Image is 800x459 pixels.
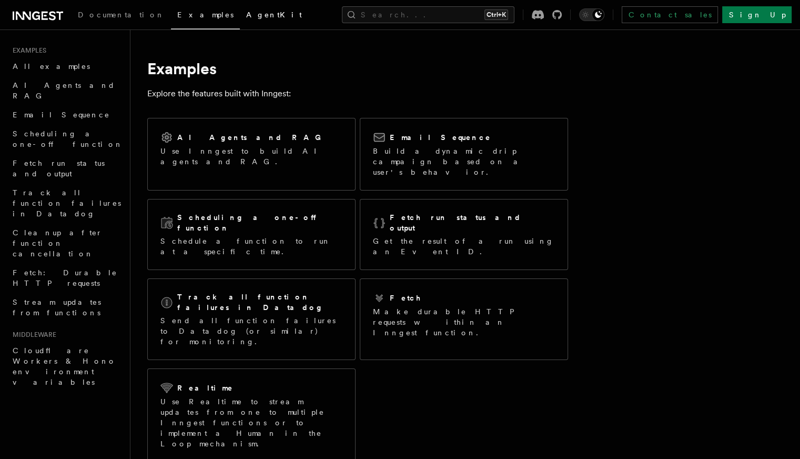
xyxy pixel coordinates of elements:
button: Toggle dark mode [579,8,604,21]
span: Stream updates from functions [13,298,101,317]
p: Send all function failures to Datadog (or similar) for monitoring. [160,315,342,347]
a: Fetch: Durable HTTP requests [8,263,124,293]
span: Fetch: Durable HTTP requests [13,268,117,287]
a: Fetch run status and outputGet the result of a run using an Event ID. [360,199,568,270]
span: Cloudflare Workers & Hono environment variables [13,346,116,386]
a: Cloudflare Workers & Hono environment variables [8,341,124,392]
span: Examples [177,11,234,19]
h2: Email Sequence [390,132,491,143]
a: Email Sequence [8,105,124,124]
a: FetchMake durable HTTP requests within an Inngest function. [360,278,568,360]
a: Sign Up [722,6,792,23]
a: Fetch run status and output [8,154,124,183]
h2: AI Agents and RAG [177,132,327,143]
a: Track all function failures in Datadog [8,183,124,223]
span: Fetch run status and output [13,159,105,178]
p: Build a dynamic drip campaign based on a user's behavior. [373,146,555,177]
span: AI Agents and RAG [13,81,115,100]
span: All examples [13,62,90,71]
a: Scheduling a one-off function [8,124,124,154]
span: Examples [8,46,46,55]
span: Middleware [8,331,56,339]
span: Scheduling a one-off function [13,129,123,148]
span: Documentation [78,11,165,19]
h1: Examples [147,59,568,78]
span: Cleanup after function cancellation [13,228,103,258]
p: Schedule a function to run at a specific time. [160,236,342,257]
a: Track all function failures in DatadogSend all function failures to Datadog (or similar) for moni... [147,278,356,360]
a: Examples [171,3,240,29]
span: Email Sequence [13,111,110,119]
a: Scheduling a one-off functionSchedule a function to run at a specific time. [147,199,356,270]
h2: Scheduling a one-off function [177,212,342,233]
h2: Track all function failures in Datadog [177,292,342,313]
p: Use Inngest to build AI agents and RAG. [160,146,342,167]
a: Contact sales [622,6,718,23]
h2: Fetch run status and output [390,212,555,233]
h2: Fetch [390,293,422,303]
span: AgentKit [246,11,302,19]
kbd: Ctrl+K [484,9,508,20]
p: Make durable HTTP requests within an Inngest function. [373,306,555,338]
a: Documentation [72,3,171,28]
p: Use Realtime to stream updates from one to multiple Inngest functions or to implement a Human in ... [160,396,342,449]
a: AI Agents and RAG [8,76,124,105]
a: Email SequenceBuild a dynamic drip campaign based on a user's behavior. [360,118,568,191]
a: AI Agents and RAGUse Inngest to build AI agents and RAG. [147,118,356,191]
p: Get the result of a run using an Event ID. [373,236,555,257]
a: AgentKit [240,3,308,28]
a: Stream updates from functions [8,293,124,322]
p: Explore the features built with Inngest: [147,86,568,101]
button: Search...Ctrl+K [342,6,514,23]
h2: Realtime [177,383,234,393]
span: Track all function failures in Datadog [13,188,121,218]
a: Cleanup after function cancellation [8,223,124,263]
a: All examples [8,57,124,76]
